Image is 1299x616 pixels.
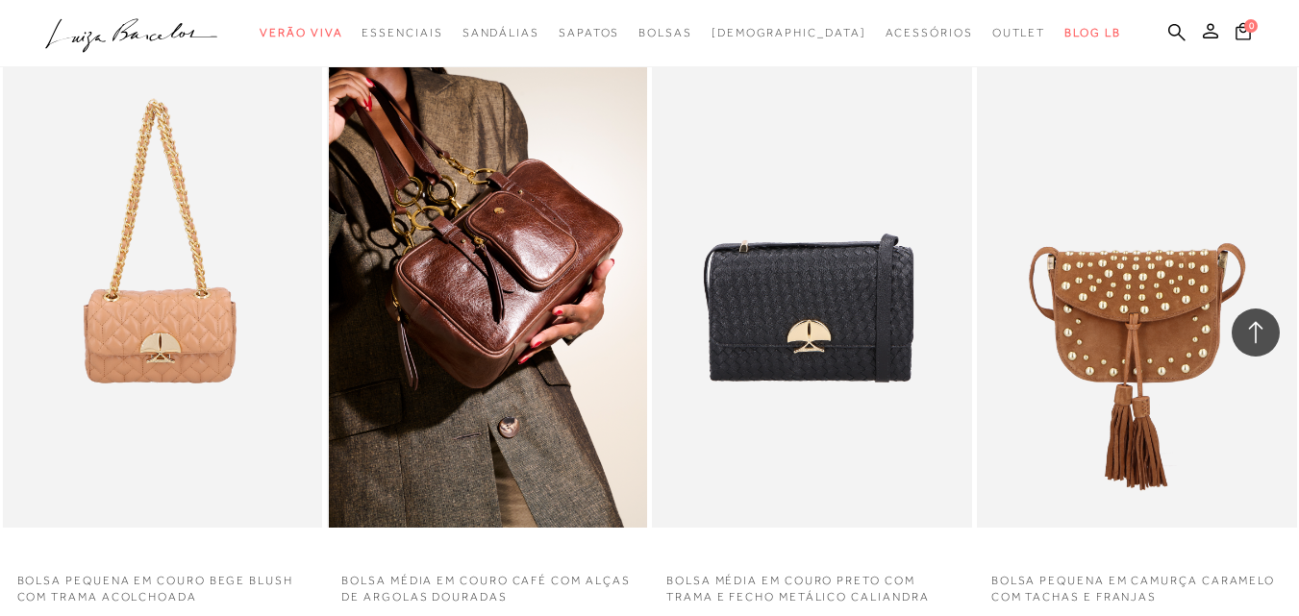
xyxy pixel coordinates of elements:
[362,15,442,51] a: categoryNavScreenReaderText
[1244,19,1258,33] span: 0
[1064,26,1120,39] span: BLOG LB
[327,561,647,605] a: BOLSA MÉDIA EM COURO CAFÉ COM ALÇAS DE ARGOLAS DOURADAS
[559,26,619,39] span: Sapatos
[5,51,321,525] a: BOLSA PEQUENA EM COURO BEGE BLUSH COM TRAMA ACOLCHOADA BOLSA PEQUENA EM COURO BEGE BLUSH COM TRAM...
[260,15,342,51] a: categoryNavScreenReaderText
[362,26,442,39] span: Essenciais
[992,15,1046,51] a: categoryNavScreenReaderText
[977,561,1297,605] a: BOLSA PEQUENA EM CAMURÇA CARAMELO COM TACHAS E FRANJAS
[712,26,866,39] span: [DEMOGRAPHIC_DATA]
[329,51,645,525] a: BOLSA MÉDIA EM COURO CAFÉ COM ALÇAS DE ARGOLAS DOURADAS
[712,15,866,51] a: noSubCategoriesText
[886,15,973,51] a: categoryNavScreenReaderText
[3,561,323,605] a: BOLSA PEQUENA EM COURO BEGE BLUSH COM TRAMA ACOLCHOADA
[1064,15,1120,51] a: BLOG LB
[638,26,692,39] span: Bolsas
[462,15,539,51] a: categoryNavScreenReaderText
[652,561,972,605] a: BOLSA MÉDIA EM COURO PRETO COM TRAMA E FECHO METÁLICO CALIANDRA
[654,51,970,525] a: BOLSA MÉDIA EM COURO PRETO COM TRAMA E FECHO METÁLICO CALIANDRA BOLSA MÉDIA EM COURO PRETO COM TR...
[886,26,973,39] span: Acessórios
[638,15,692,51] a: categoryNavScreenReaderText
[5,51,321,525] img: BOLSA PEQUENA EM COURO BEGE BLUSH COM TRAMA ACOLCHOADA
[992,26,1046,39] span: Outlet
[260,26,342,39] span: Verão Viva
[462,26,539,39] span: Sandálias
[979,51,1295,525] a: BOLSA PEQUENA EM CAMURÇA CARAMELO COM TACHAS E FRANJAS BOLSA PEQUENA EM CAMURÇA CARAMELO COM TACH...
[979,51,1295,525] img: BOLSA PEQUENA EM CAMURÇA CARAMELO COM TACHAS E FRANJAS
[654,51,970,525] img: BOLSA MÉDIA EM COURO PRETO COM TRAMA E FECHO METÁLICO CALIANDRA
[559,15,619,51] a: categoryNavScreenReaderText
[1230,21,1257,47] button: 0
[329,48,647,528] img: BOLSA MÉDIA EM COURO CAFÉ COM ALÇAS DE ARGOLAS DOURADAS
